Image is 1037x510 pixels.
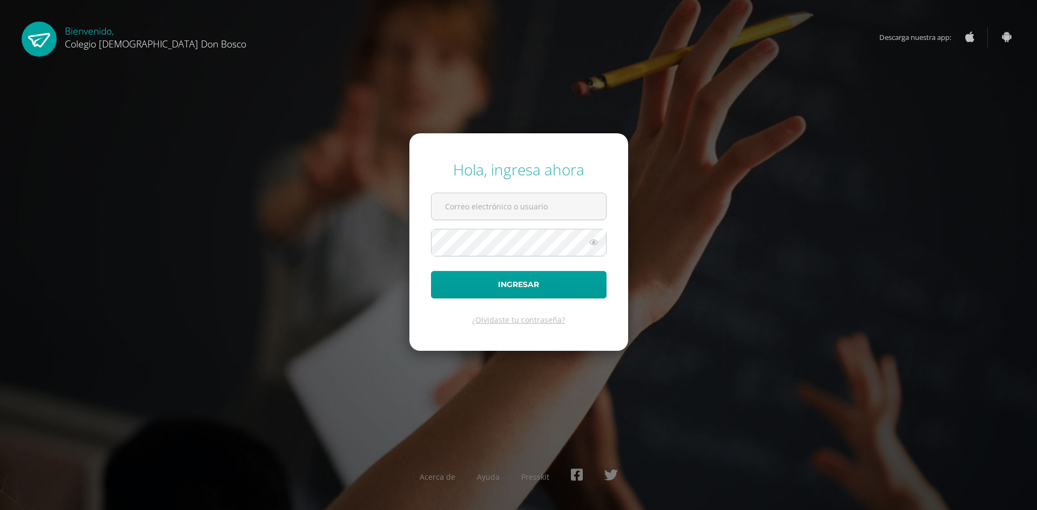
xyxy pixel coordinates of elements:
[879,27,962,47] span: Descarga nuestra app:
[521,472,549,482] a: Presskit
[432,193,606,220] input: Correo electrónico o usuario
[420,472,455,482] a: Acerca de
[472,315,565,325] a: ¿Olvidaste tu contraseña?
[477,472,500,482] a: Ayuda
[65,22,246,50] div: Bienvenido,
[65,37,246,50] span: Colegio [DEMOGRAPHIC_DATA] Don Bosco
[431,271,607,298] button: Ingresar
[431,159,607,180] div: Hola, ingresa ahora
